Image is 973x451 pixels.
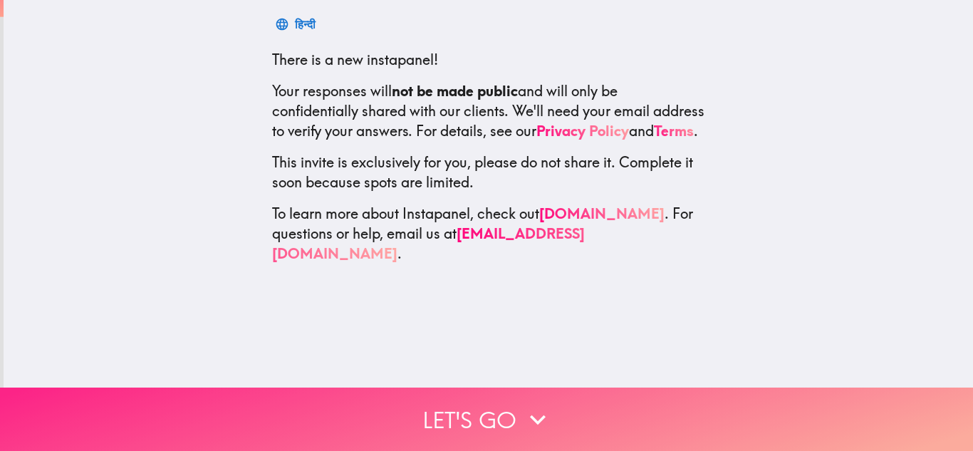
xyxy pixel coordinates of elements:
p: This invite is exclusively for you, please do not share it. Complete it soon because spots are li... [272,152,705,192]
a: Terms [654,122,694,140]
button: हिन्दी [272,10,321,38]
p: To learn more about Instapanel, check out . For questions or help, email us at . [272,204,705,264]
a: [EMAIL_ADDRESS][DOMAIN_NAME] [272,224,585,262]
div: हिन्दी [295,14,316,34]
p: Your responses will and will only be confidentially shared with our clients. We'll need your emai... [272,81,705,141]
span: There is a new instapanel! [272,51,438,68]
a: [DOMAIN_NAME] [539,204,665,222]
a: Privacy Policy [536,122,629,140]
b: not be made public [392,82,518,100]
